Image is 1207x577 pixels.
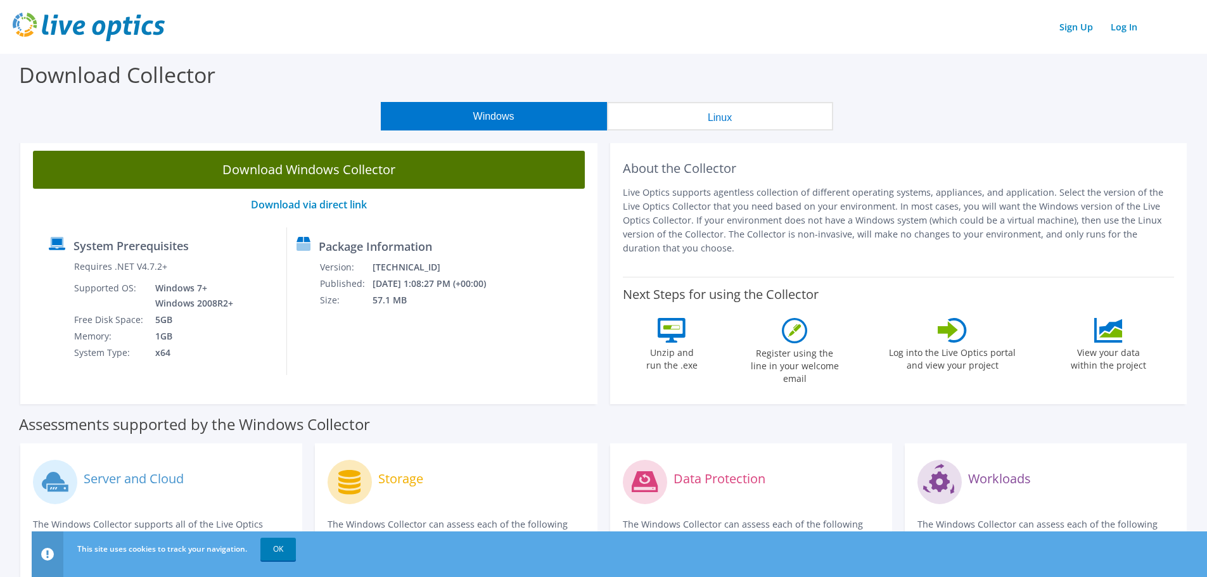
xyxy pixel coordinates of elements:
td: [TECHNICAL_ID] [372,259,503,276]
label: Server and Cloud [84,472,184,485]
td: Windows 7+ Windows 2008R2+ [146,280,236,312]
td: 57.1 MB [372,292,503,308]
a: Download via direct link [251,198,367,212]
td: 5GB [146,312,236,328]
label: Storage [378,472,423,485]
label: View your data within the project [1063,343,1154,372]
label: System Prerequisites [73,239,189,252]
label: Requires .NET V4.7.2+ [74,260,167,273]
p: The Windows Collector can assess each of the following storage systems. [328,517,584,545]
button: Linux [607,102,833,130]
label: Package Information [319,240,432,253]
label: Register using the line in your welcome email [747,343,842,385]
label: Log into the Live Optics portal and view your project [888,343,1016,372]
label: Assessments supported by the Windows Collector [19,418,370,431]
p: The Windows Collector can assess each of the following applications. [917,517,1174,545]
td: Published: [319,276,372,292]
p: The Windows Collector supports all of the Live Optics compute and cloud assessments. [33,517,290,545]
a: OK [260,538,296,561]
label: Next Steps for using the Collector [623,287,819,302]
td: System Type: [73,345,146,361]
td: Size: [319,292,372,308]
span: This site uses cookies to track your navigation. [77,543,247,554]
td: Free Disk Space: [73,312,146,328]
img: live_optics_svg.svg [13,13,165,41]
label: Download Collector [19,60,215,89]
a: Log In [1104,18,1144,36]
label: Workloads [968,472,1031,485]
td: Memory: [73,328,146,345]
td: Version: [319,259,372,276]
label: Data Protection [674,472,765,485]
td: 1GB [146,328,236,345]
a: Download Windows Collector [33,151,585,189]
h2: About the Collector [623,161,1175,176]
button: Windows [381,102,607,130]
p: The Windows Collector can assess each of the following DPS applications. [623,517,879,545]
p: Live Optics supports agentless collection of different operating systems, appliances, and applica... [623,186,1175,255]
label: Unzip and run the .exe [642,343,701,372]
td: Supported OS: [73,280,146,312]
a: Sign Up [1053,18,1099,36]
td: [DATE] 1:08:27 PM (+00:00) [372,276,503,292]
td: x64 [146,345,236,361]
